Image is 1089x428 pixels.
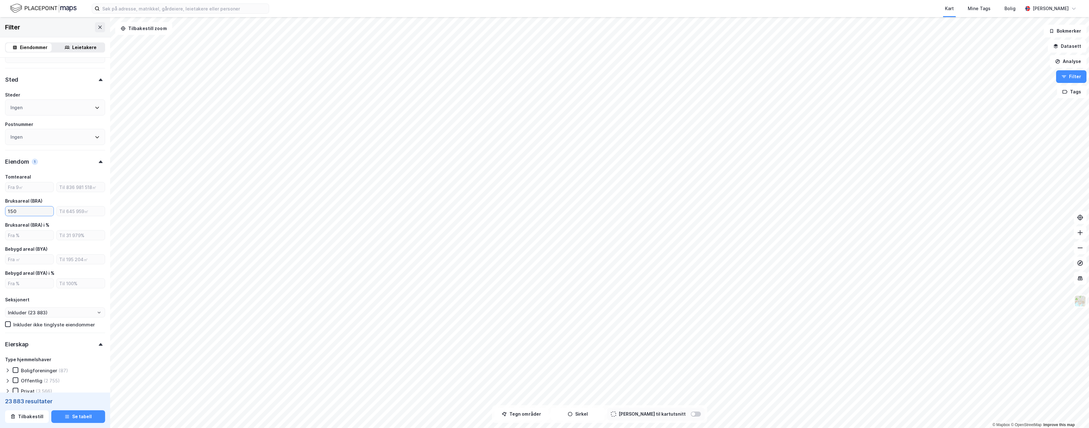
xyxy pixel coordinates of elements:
[5,296,29,304] div: Seksjonert
[1044,25,1086,37] button: Bokmerker
[5,121,33,128] div: Postnummer
[1056,70,1086,83] button: Filter
[21,378,42,384] div: Offentlig
[57,182,105,192] input: Til 836 981 518㎡
[1033,5,1069,12] div: [PERSON_NAME]
[5,255,54,264] input: Fra ㎡
[51,410,105,423] button: Se tabell
[57,279,105,288] input: Til 100%
[115,22,172,35] button: Tilbakestill zoom
[97,310,102,315] button: Open
[5,245,47,253] div: Bebygd areal (BYA)
[5,91,20,99] div: Steder
[21,388,35,394] div: Privat
[5,230,54,240] input: Fra %
[59,368,68,374] div: (87)
[5,341,28,348] div: Eierskap
[100,4,269,13] input: Søk på adresse, matrikkel, gårdeiere, leietakere eller personer
[57,230,105,240] input: Til 31 979%
[57,255,105,264] input: Til 195 204㎡
[992,423,1010,427] a: Mapbox
[1043,423,1075,427] a: Improve this map
[13,322,95,328] div: Inkluder ikke tinglyste eiendommer
[44,378,60,384] div: (2 755)
[72,44,97,51] div: Leietakere
[5,410,49,423] button: Tilbakestill
[10,3,77,14] img: logo.f888ab2527a4732fd821a326f86c7f29.svg
[5,269,54,277] div: Bebygd areal (BYA) i %
[1074,295,1086,307] img: Z
[57,206,105,216] input: Til 645 959㎡
[1011,423,1042,427] a: OpenStreetMap
[5,206,54,216] input: Fra ㎡
[5,221,49,229] div: Bruksareal (BRA) i %
[5,308,105,317] input: ClearOpen
[5,398,105,405] div: 23 883 resultater
[619,410,686,418] div: [PERSON_NAME] til kartutsnitt
[968,5,991,12] div: Mine Tags
[1057,398,1089,428] iframe: Chat Widget
[5,197,42,205] div: Bruksareal (BRA)
[32,159,38,165] div: 1
[551,408,605,420] button: Sirkel
[20,44,47,51] div: Eiendommer
[1057,85,1086,98] button: Tags
[5,182,54,192] input: Fra 9㎡
[5,356,51,363] div: Type hjemmelshaver
[1004,5,1016,12] div: Bolig
[5,279,54,288] input: Fra %
[36,388,52,394] div: (3 566)
[10,133,22,141] div: Ingen
[5,76,18,84] div: Sted
[945,5,954,12] div: Kart
[5,22,20,32] div: Filter
[1048,40,1086,53] button: Datasett
[10,104,22,111] div: Ingen
[494,408,548,420] button: Tegn områder
[1050,55,1086,68] button: Analyse
[21,368,57,374] div: Boligforeninger
[5,173,31,181] div: Tomteareal
[5,158,29,166] div: Eiendom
